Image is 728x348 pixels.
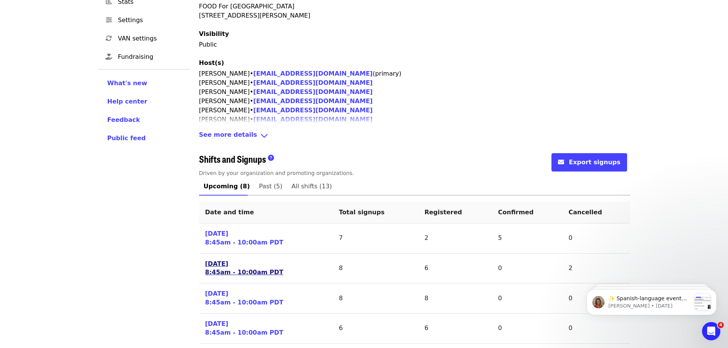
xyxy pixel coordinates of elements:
a: [DATE]8:45am - 10:00am PDT [205,230,284,247]
button: Feedback [107,115,140,125]
td: 0 [563,223,630,254]
td: 8 [333,283,418,314]
a: Settings [98,11,190,29]
p: Public [199,40,630,49]
a: VAN settings [98,29,190,48]
span: Shifts and Signups [199,152,266,165]
span: Public feed [107,134,146,142]
span: Date and time [205,209,254,216]
button: envelope iconExport signups [551,153,627,172]
span: See more details [199,130,257,141]
a: Past (5) [255,177,287,196]
td: 8 [333,254,418,284]
iframe: Intercom live chat [702,322,720,340]
span: What's new [107,79,148,87]
div: FOOD For [GEOGRAPHIC_DATA] [199,2,630,11]
td: 7 [333,223,418,254]
span: VAN settings [118,34,184,43]
span: Upcoming (8) [204,181,250,192]
i: hand-holding-heart icon [105,53,112,60]
div: [STREET_ADDRESS][PERSON_NAME] [199,11,630,20]
span: Registered [425,209,462,216]
span: Total signups [339,209,385,216]
a: [EMAIL_ADDRESS][DOMAIN_NAME] [253,88,373,95]
a: [DATE]8:45am - 10:00am PDT [205,290,284,307]
a: [EMAIL_ADDRESS][DOMAIN_NAME] [253,107,373,114]
span: Past (5) [259,181,282,192]
span: Driven by your organization and promoting organizations. [199,170,354,176]
a: Upcoming (8) [199,177,255,196]
td: 5 [492,223,563,254]
p: Message from Megan, sent 23w ago [33,29,116,36]
span: Fundraising [118,52,184,62]
td: 0 [563,283,630,314]
span: All shifts (13) [292,181,332,192]
span: 4 [718,322,724,328]
td: 6 [333,314,418,344]
a: [EMAIL_ADDRESS][DOMAIN_NAME] [253,70,373,77]
a: Help center [107,97,181,106]
td: 8 [418,283,492,314]
i: sync icon [106,35,112,42]
span: Host(s) [199,59,224,66]
a: [EMAIL_ADDRESS][DOMAIN_NAME] [253,79,373,86]
span: ✨ Spanish-language event feeds are here! Spanish-language events are now easier than ever to find... [33,21,114,119]
td: 2 [563,254,630,284]
td: 0 [563,314,630,344]
i: sliders-h icon [106,16,112,24]
span: Cancelled [569,209,602,216]
td: 6 [418,254,492,284]
a: Public feed [107,134,181,143]
span: Confirmed [498,209,533,216]
span: Visibility [199,30,229,37]
span: [PERSON_NAME] • (primary) [PERSON_NAME] • [PERSON_NAME] • [PERSON_NAME] • [PERSON_NAME] • [PERSON... [199,70,402,123]
i: angle-down icon [260,130,268,141]
a: [DATE]8:45am - 10:00am PDT [205,320,284,337]
td: 0 [492,314,563,344]
i: question-circle icon [268,154,274,162]
a: [EMAIL_ADDRESS][DOMAIN_NAME] [253,116,373,123]
a: Fundraising [98,48,190,66]
a: What's new [107,79,181,88]
span: Settings [118,16,184,25]
td: 6 [418,314,492,344]
td: 0 [492,283,563,314]
a: [EMAIL_ADDRESS][DOMAIN_NAME] [253,97,373,105]
a: All shifts (13) [287,177,337,196]
iframe: Intercom notifications message [575,274,728,327]
td: 2 [418,223,492,254]
div: See more detailsangle-down icon [199,130,630,141]
a: [DATE]8:45am - 10:00am PDT [205,260,284,277]
td: 0 [492,254,563,284]
i: envelope icon [558,159,564,166]
span: Help center [107,98,148,105]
